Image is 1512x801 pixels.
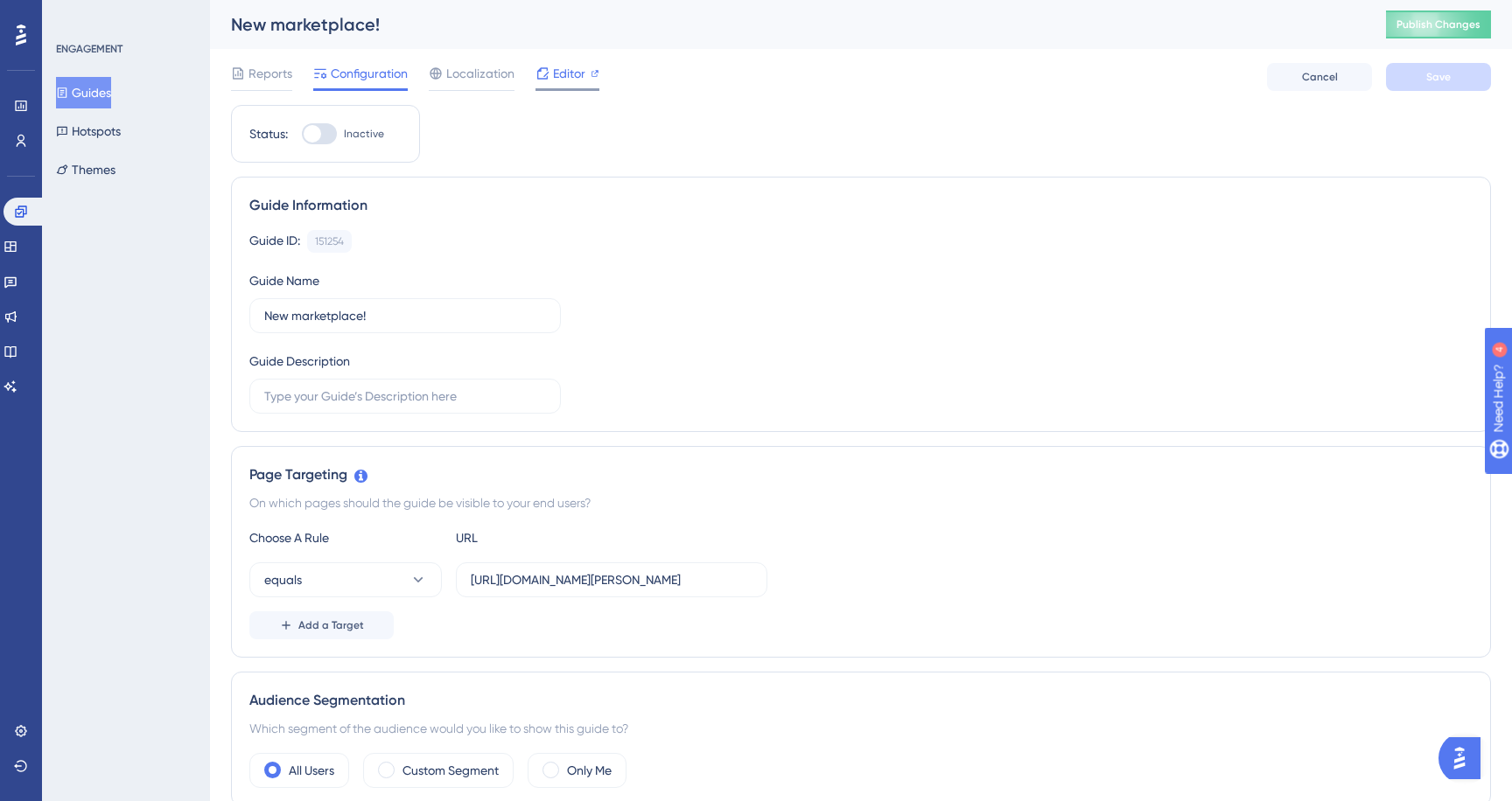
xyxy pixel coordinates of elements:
[264,306,546,325] input: Type your Guide’s Name here
[249,270,319,291] div: Guide Name
[249,230,300,253] div: Guide ID:
[231,12,1342,37] div: New marketplace!
[249,562,442,597] button: equals
[56,77,111,108] button: Guides
[249,690,1473,711] div: Audience Segmentation
[249,611,394,639] button: Add a Target
[249,195,1473,216] div: Guide Information
[56,115,121,147] button: Hotspots
[1267,63,1372,91] button: Cancel
[249,718,1473,739] div: Which segment of the audience would you like to show this guide to?
[249,492,1473,513] div: On which pages should the guide be visible to your end users?
[456,527,648,548] div: URL
[249,527,442,548] div: Choose A Rule
[249,464,1473,485] div: Page Targeting
[298,618,364,632] span: Add a Target
[289,760,334,781] label: All Users
[1386,63,1491,91] button: Save
[446,63,514,84] span: Localization
[249,351,350,372] div: Guide Description
[56,42,122,56] div: ENGAGEMENT
[56,154,115,185] button: Themes
[402,760,499,781] label: Custom Segment
[264,569,302,590] span: equals
[1396,17,1480,31] span: Publish Changes
[41,4,109,25] span: Need Help?
[567,760,612,781] label: Only Me
[248,63,292,84] span: Reports
[1438,732,1491,784] iframe: UserGuiding AI Assistant Launcher
[249,123,288,144] div: Status:
[471,570,752,589] input: yourwebsite.com/path
[553,63,585,84] span: Editor
[122,9,127,23] div: 4
[315,234,344,248] div: 151254
[331,63,408,84] span: Configuration
[1426,70,1451,84] span: Save
[1302,70,1338,84] span: Cancel
[1386,10,1491,38] button: Publish Changes
[264,387,546,406] input: Type your Guide’s Description here
[344,127,384,141] span: Inactive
